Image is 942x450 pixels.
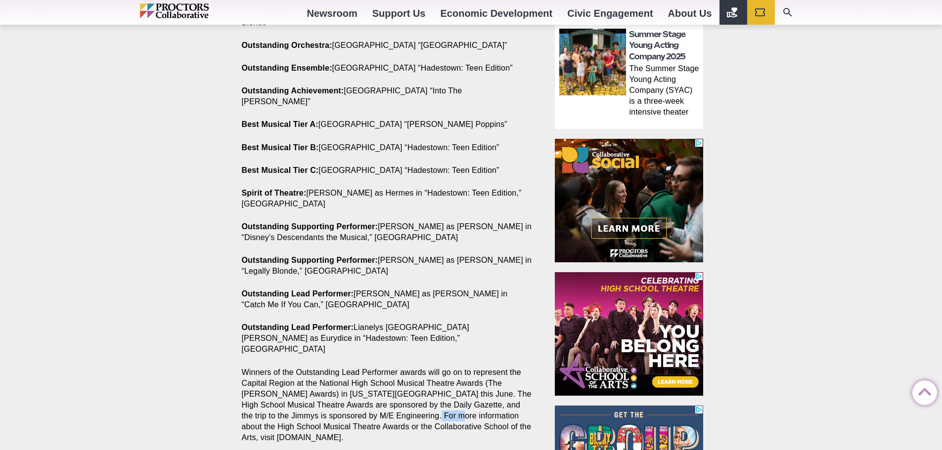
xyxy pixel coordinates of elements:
[242,41,332,49] strong: Outstanding Orchestra:
[242,165,533,176] p: [GEOGRAPHIC_DATA] “Hadestown: Teen Edition”
[555,139,703,262] iframe: Advertisement
[242,189,307,197] strong: Spirit of Theatre:
[242,221,533,243] p: [PERSON_NAME] as [PERSON_NAME] in “Disney’s Descendants the Musical,” [GEOGRAPHIC_DATA]
[242,188,533,209] p: [PERSON_NAME] as Hermes in “Hadestown: Teen Edition,” [GEOGRAPHIC_DATA]
[242,64,332,72] strong: Outstanding Ensemble:
[912,381,932,401] a: Back to Top
[242,166,319,174] strong: Best Musical Tier C:
[242,256,378,264] strong: Outstanding Supporting Performer:
[242,255,533,277] p: [PERSON_NAME] as [PERSON_NAME] in “Legally Blonde,” [GEOGRAPHIC_DATA]
[242,323,354,331] strong: Outstanding Lead Performer:
[555,272,703,396] iframe: Advertisement
[242,322,533,355] p: Lianelys [GEOGRAPHIC_DATA][PERSON_NAME] as Eurydice in “Hadestown: Teen Edition,” [GEOGRAPHIC_DATA]
[559,29,626,95] img: thumbnail: Summer Stage Young Acting Company 2025
[242,63,533,74] p: [GEOGRAPHIC_DATA] “Hadestown: Teen Edition”
[242,288,533,310] p: [PERSON_NAME] as [PERSON_NAME] in “Catch Me If You Can,” [GEOGRAPHIC_DATA]
[140,3,251,18] img: Proctors logo
[242,85,533,107] p: [GEOGRAPHIC_DATA] “Into The [PERSON_NAME]”
[242,119,533,130] p: [GEOGRAPHIC_DATA] “[PERSON_NAME] Poppins”
[629,30,685,61] a: Summer Stage Young Acting Company 2025
[242,120,318,128] strong: Best Musical Tier A:
[242,367,533,444] p: Winners of the Outstanding Lead Performer awards will go on to represent the Capital Region at th...
[242,142,533,153] p: [GEOGRAPHIC_DATA] “Hadestown: Teen Edition”
[629,63,700,120] p: The Summer Stage Young Acting Company (SYAC) is a three‑week intensive theater program held at [G...
[242,86,344,95] strong: Outstanding Achievement:
[242,40,533,51] p: [GEOGRAPHIC_DATA] “[GEOGRAPHIC_DATA]”
[242,289,354,298] strong: Outstanding Lead Performer:
[242,222,378,231] strong: Outstanding Supporting Performer:
[242,143,319,152] strong: Best Musical Tier B:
